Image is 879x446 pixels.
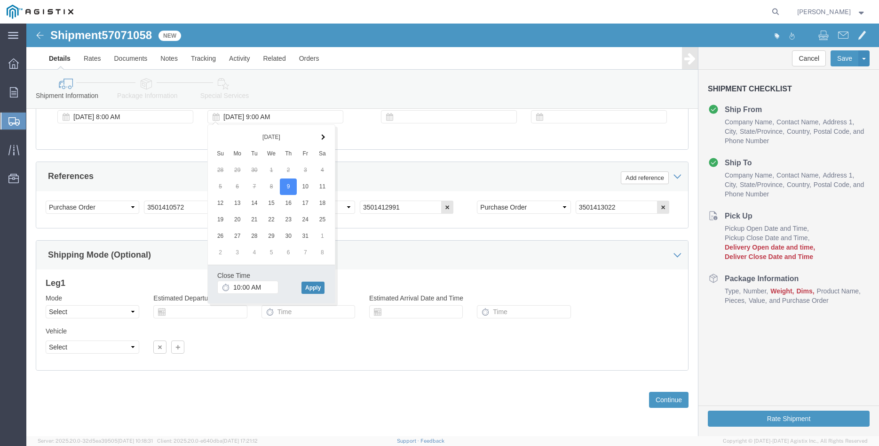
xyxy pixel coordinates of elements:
[797,6,866,17] button: [PERSON_NAME]
[157,438,258,444] span: Client: 2025.20.0-e640dba
[7,5,73,19] img: logo
[118,438,153,444] span: [DATE] 10:18:31
[222,438,258,444] span: [DATE] 17:21:12
[397,438,420,444] a: Support
[420,438,444,444] a: Feedback
[38,438,153,444] span: Server: 2025.20.0-32d5ea39505
[797,7,851,17] span: Betty Ortiz
[26,24,879,436] iframe: FS Legacy Container
[723,437,868,445] span: Copyright © [DATE]-[DATE] Agistix Inc., All Rights Reserved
